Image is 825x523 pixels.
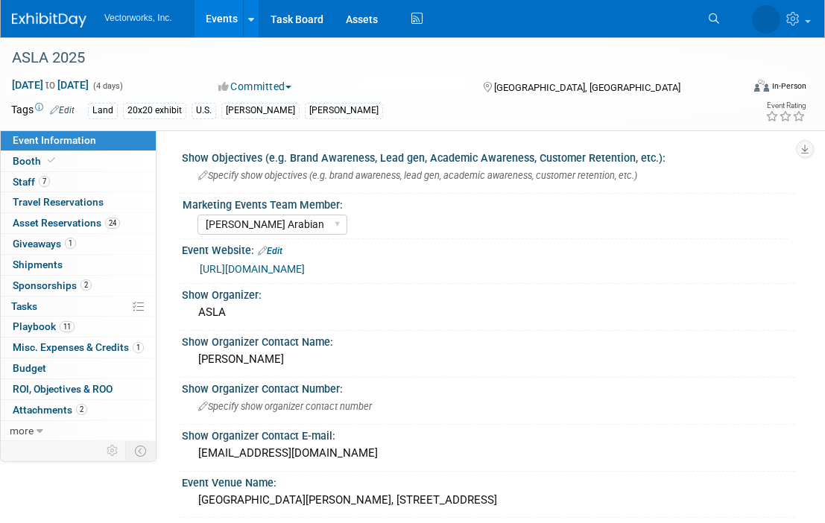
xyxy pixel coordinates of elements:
td: Toggle Event Tabs [126,441,157,460]
div: 20x20 exhibit [123,103,186,118]
span: Travel Reservations [13,196,104,208]
span: 7 [39,176,50,187]
a: Edit [258,246,282,256]
div: Show Organizer Contact Name: [182,331,795,349]
span: 24 [105,218,120,229]
span: more [10,425,34,437]
div: ASLA 2025 [7,45,728,72]
span: Tasks [11,300,37,312]
i: Booth reservation complete [48,156,55,165]
a: Budget [1,358,156,378]
td: Tags [11,102,75,119]
div: [PERSON_NAME] [221,103,300,118]
span: [DATE] [DATE] [11,78,89,92]
span: Booth [13,155,58,167]
span: Asset Reservations [13,217,120,229]
div: Event Format [683,77,806,100]
span: Staff [13,176,50,188]
a: ROI, Objectives & ROO [1,379,156,399]
a: Edit [50,105,75,115]
div: Show Organizer Contact Number: [182,378,795,396]
span: Misc. Expenses & Credits [13,341,144,353]
div: Event Website: [182,239,795,259]
a: Misc. Expenses & Credits1 [1,337,156,358]
a: Travel Reservations [1,192,156,212]
span: 1 [133,342,144,353]
div: In-Person [771,80,806,92]
div: Marketing Events Team Member: [183,194,788,212]
div: Event Rating [765,102,806,110]
span: Attachments [13,404,87,416]
img: Tania Arabian [752,5,780,34]
span: Specify show organizer contact number [198,401,372,412]
a: more [1,421,156,441]
span: Shipments [13,259,63,270]
span: to [43,79,57,91]
img: Format-Inperson.png [754,80,769,92]
a: Giveaways1 [1,234,156,254]
a: Sponsorships2 [1,276,156,296]
div: Show Objectives (e.g. Brand Awareness, Lead gen, Academic Awareness, Customer Retention, etc.): [182,147,795,165]
div: Land [88,103,118,118]
a: Asset Reservations24 [1,213,156,233]
span: Vectorworks, Inc. [104,13,172,23]
div: [GEOGRAPHIC_DATA][PERSON_NAME], [STREET_ADDRESS] [193,489,784,512]
a: Playbook11 [1,317,156,337]
a: [URL][DOMAIN_NAME] [200,263,305,275]
span: 1 [65,238,76,249]
div: Show Organizer Contact E-mail: [182,425,795,443]
div: [PERSON_NAME] [193,348,784,371]
div: U.S. [192,103,216,118]
span: Sponsorships [13,279,92,291]
a: Attachments2 [1,400,156,420]
div: Show Organizer: [182,284,795,302]
div: ASLA [193,301,784,324]
a: Shipments [1,255,156,275]
td: Personalize Event Tab Strip [100,441,126,460]
span: Playbook [13,320,75,332]
img: ExhibitDay [12,13,86,28]
div: [EMAIL_ADDRESS][DOMAIN_NAME] [193,442,784,465]
button: Committed [213,79,297,94]
span: Event Information [13,134,96,146]
span: [GEOGRAPHIC_DATA], [GEOGRAPHIC_DATA] [494,82,680,93]
span: ROI, Objectives & ROO [13,383,113,395]
a: Event Information [1,130,156,150]
a: Booth [1,151,156,171]
span: (4 days) [92,81,123,91]
a: Staff7 [1,172,156,192]
div: Event Venue Name: [182,472,795,490]
span: 2 [80,279,92,291]
span: 2 [76,404,87,415]
span: 11 [60,321,75,332]
span: Specify show objectives (e.g. brand awareness, lead gen, academic awareness, customer retention, ... [198,170,637,181]
div: [PERSON_NAME] [305,103,383,118]
span: Giveaways [13,238,76,250]
span: Budget [13,362,46,374]
a: Tasks [1,297,156,317]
